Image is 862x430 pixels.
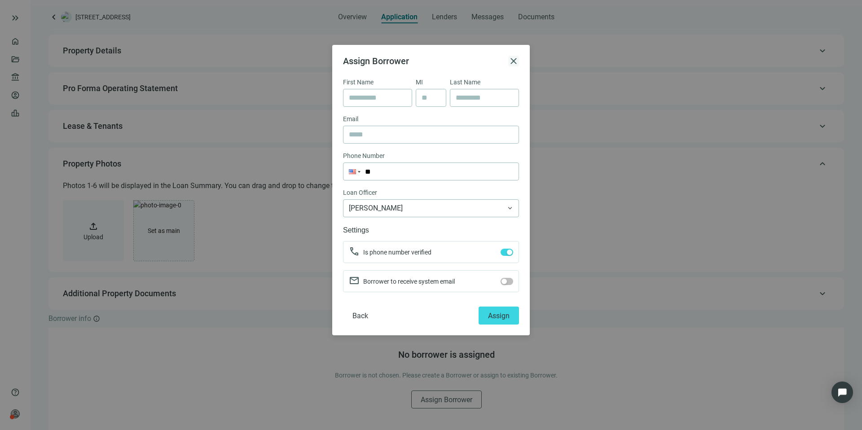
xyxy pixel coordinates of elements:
span: call [349,246,360,257]
span: Phone Number [343,151,385,161]
span: Back [352,312,368,320]
span: MI [416,77,423,87]
span: Settings [343,224,369,236]
span: Loan Officer [343,188,377,197]
button: Assign [479,307,519,325]
span: Assign Borrower [343,56,409,66]
span: Borrower to receive system email [363,278,455,285]
div: Open Intercom Messenger [831,382,853,403]
span: Kevin A Jones [349,200,513,217]
span: mail [349,275,360,286]
span: Assign [488,312,510,320]
span: First Name [343,77,374,87]
div: United States: + 1 [343,163,361,180]
span: Email [343,114,358,124]
button: Back [343,307,378,325]
span: Last Name [450,77,480,87]
span: Is phone number verified [363,249,431,256]
button: close [508,56,519,66]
